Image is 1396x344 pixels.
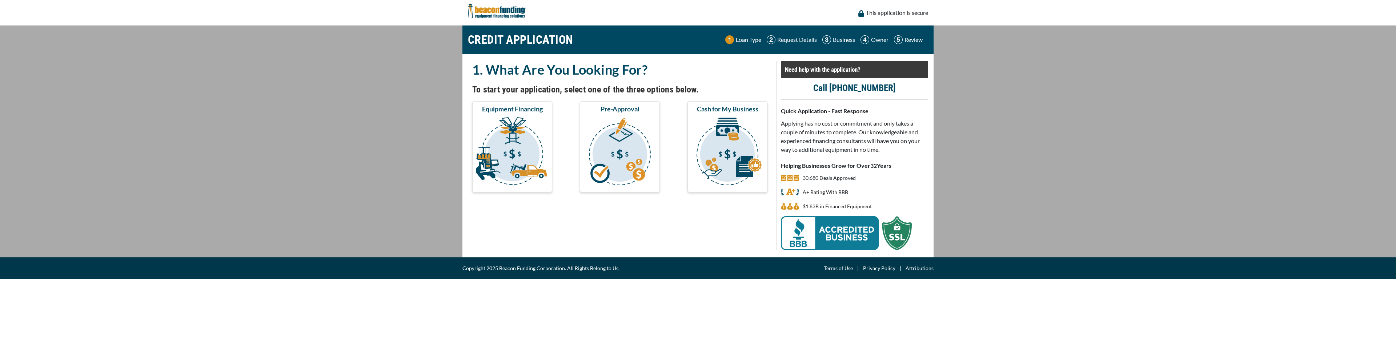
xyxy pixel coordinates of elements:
p: This application is secure [866,8,928,17]
p: $1,833,535,228 in Financed Equipment [803,202,872,211]
a: Call [PHONE_NUMBER] [813,83,896,93]
h4: To start your application, select one of the three options below. [472,83,767,96]
span: 32 [870,162,877,169]
p: Loan Type [736,35,761,44]
p: Quick Application - Fast Response [781,107,928,115]
p: Need help with the application? [785,65,924,74]
img: BBB Acredited Business and SSL Protection [781,216,912,250]
span: Pre-Approval [601,104,639,113]
p: Business [833,35,855,44]
h1: CREDIT APPLICATION [468,29,573,50]
img: Step 3 [822,35,831,44]
img: Cash for My Business [689,116,766,189]
a: Privacy Policy [863,264,895,273]
span: Equipment Financing [482,104,543,113]
img: Step 4 [861,35,869,44]
p: Review [904,35,923,44]
p: Owner [871,35,888,44]
p: 30,680 Deals Approved [803,174,856,182]
a: Terms of Use [824,264,853,273]
a: Attributions [906,264,934,273]
img: Pre-Approval [581,116,658,189]
img: Equipment Financing [474,116,551,189]
span: | [853,264,863,273]
button: Cash for My Business [687,101,767,192]
img: lock icon to convery security [858,10,864,17]
img: Step 2 [767,35,775,44]
img: Step 1 [725,35,734,44]
h2: 1. What Are You Looking For? [472,61,767,78]
span: Cash for My Business [697,104,758,113]
button: Equipment Financing [472,101,552,192]
p: A+ Rating With BBB [803,188,848,197]
img: Step 5 [894,35,903,44]
button: Pre-Approval [580,101,660,192]
span: | [895,264,906,273]
p: Request Details [777,35,817,44]
p: Helping Businesses Grow for Over Years [781,161,928,170]
p: Applying has no cost or commitment and only takes a couple of minutes to complete. Our knowledgea... [781,119,928,154]
span: Copyright 2025 Beacon Funding Corporation. All Rights Belong to Us. [462,264,619,273]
